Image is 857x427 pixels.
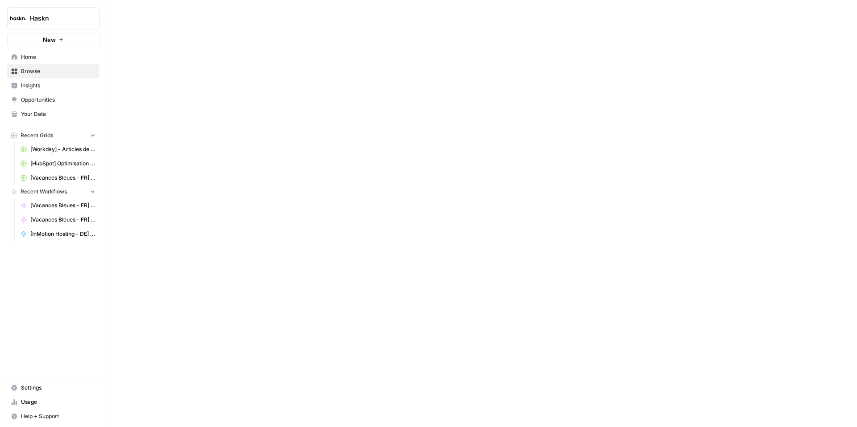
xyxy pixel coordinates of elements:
[30,145,96,153] span: [Workday] - Articles de blog
[17,171,100,185] a: [Vacances Bleues - FR] Pages refonte sites hôtels - [GEOGRAPHIC_DATA] Grid
[17,227,100,241] a: [InMotion Hosting - DE] - article de blog 2000 mots
[17,142,100,156] a: [Workday] - Articles de blog
[7,7,100,29] button: Workspace: Haskn
[21,384,96,392] span: Settings
[21,398,96,406] span: Usage
[7,381,100,395] a: Settings
[7,409,100,423] button: Help + Support
[21,412,96,420] span: Help + Support
[43,35,56,44] span: New
[10,10,26,26] img: Haskn Logo
[7,107,100,121] a: Your Data
[21,96,96,104] span: Opportunities
[7,185,100,198] button: Recent Workflows
[30,201,96,209] span: [Vacances Bleues - FR] Pages refonte sites hôtels - [GEOGRAPHIC_DATA]
[21,67,96,75] span: Browse
[7,64,100,78] a: Browse
[7,129,100,142] button: Recent Grids
[7,395,100,409] a: Usage
[21,53,96,61] span: Home
[17,156,100,171] a: [HubSpot] Optimisation - Articles de blog
[30,14,84,23] span: Haskn
[21,131,53,140] span: Recent Grids
[30,174,96,182] span: [Vacances Bleues - FR] Pages refonte sites hôtels - [GEOGRAPHIC_DATA] Grid
[7,33,100,46] button: New
[7,78,100,93] a: Insights
[30,216,96,224] span: [Vacances Bleues - FR] Pages refonte sites hôtels - [GEOGRAPHIC_DATA]
[21,188,67,196] span: Recent Workflows
[7,50,100,64] a: Home
[17,213,100,227] a: [Vacances Bleues - FR] Pages refonte sites hôtels - [GEOGRAPHIC_DATA]
[30,230,96,238] span: [InMotion Hosting - DE] - article de blog 2000 mots
[7,93,100,107] a: Opportunities
[17,198,100,213] a: [Vacances Bleues - FR] Pages refonte sites hôtels - [GEOGRAPHIC_DATA]
[21,110,96,118] span: Your Data
[21,82,96,90] span: Insights
[30,160,96,168] span: [HubSpot] Optimisation - Articles de blog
